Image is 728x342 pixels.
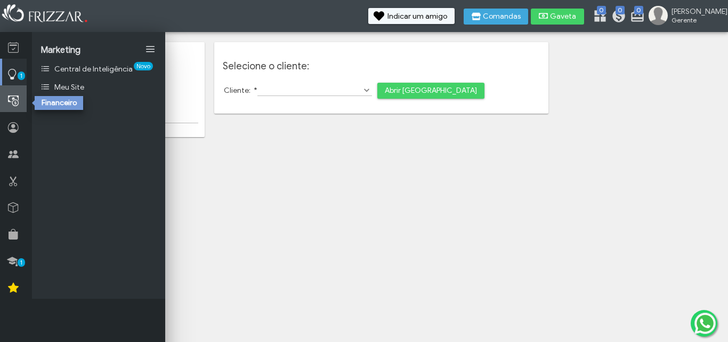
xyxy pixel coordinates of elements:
[611,9,622,26] a: 0
[377,83,484,99] button: Abrir [GEOGRAPHIC_DATA]
[18,258,25,267] span: 1
[630,9,641,26] a: 0
[593,9,603,26] a: 0
[32,78,165,96] a: Meu Site
[368,8,455,24] button: Indicar um amigo
[361,85,372,96] button: Show Options
[672,7,719,16] span: [PERSON_NAME]
[54,65,133,74] span: Central de Inteligência
[550,13,577,20] span: Gaveta
[649,6,723,27] a: [PERSON_NAME] Gerente
[597,6,606,14] span: 0
[634,6,643,14] span: 0
[54,83,84,92] span: Meu Site
[224,86,257,95] label: Cliente:
[32,96,165,114] a: Ajuda
[385,83,477,99] span: Abrir [GEOGRAPHIC_DATA]
[41,45,80,55] span: Marketing
[134,62,153,70] span: Novo
[531,9,584,25] button: Gaveta
[35,96,83,110] div: Financeiro
[2,59,27,85] a: 1
[223,60,539,72] h3: Selecione o cliente:
[616,6,625,14] span: 0
[672,16,719,24] span: Gerente
[32,60,165,78] a: Central de InteligênciaNovo
[692,311,718,336] img: whatsapp.png
[464,9,528,25] button: Comandas
[483,13,521,20] span: Comandas
[387,13,447,20] span: Indicar um amigo
[18,71,25,80] span: 1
